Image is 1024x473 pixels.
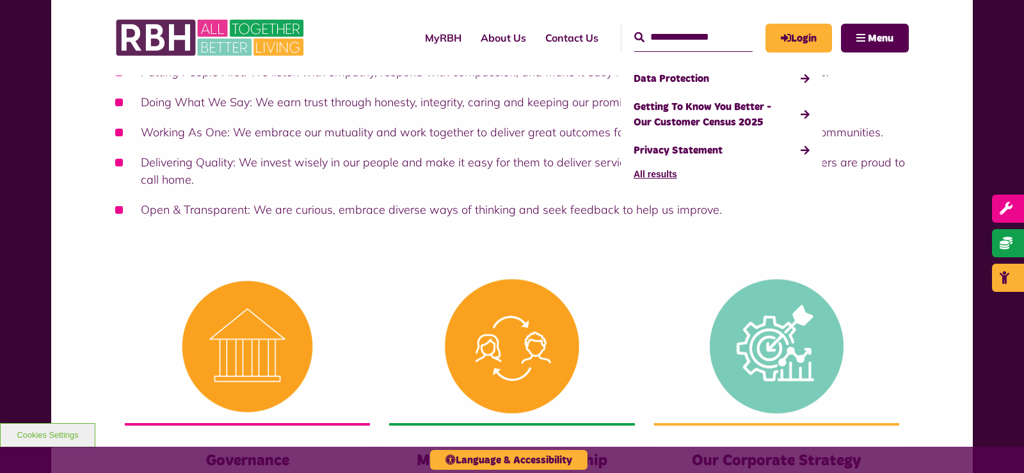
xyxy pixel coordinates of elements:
button: Navigation [841,24,909,52]
li: Delivering Quality: We invest wisely in our people and make it easy for them to deliver services ... [115,154,909,188]
button: All results [634,164,677,184]
a: MyRBH [415,20,471,55]
span: Menu [868,33,893,44]
input: Search [634,24,753,51]
img: Mutuality [389,269,634,423]
a: Getting To Know You Better - Our Customer Census 2025 [634,93,810,136]
img: RBH [115,13,307,63]
a: About Us [471,20,536,55]
a: Privacy Statement [634,136,810,164]
li: Open & Transparent: We are curious, embrace diverse ways of thinking and seek feedback to help us... [115,201,909,218]
li: Working As One: We embrace our mutuality and work together to deliver great outcomes for the peop... [115,124,909,141]
li: Doing What We Say: We earn trust through honesty, integrity, caring and keeping our promises. [115,93,909,111]
button: Language & Accessibility [430,450,588,470]
a: Contact Us [536,20,608,55]
img: Governance [125,269,370,423]
a: MyRBH [765,24,832,52]
a: Data Protection [634,65,810,93]
img: Corporate Strategy [654,269,899,423]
